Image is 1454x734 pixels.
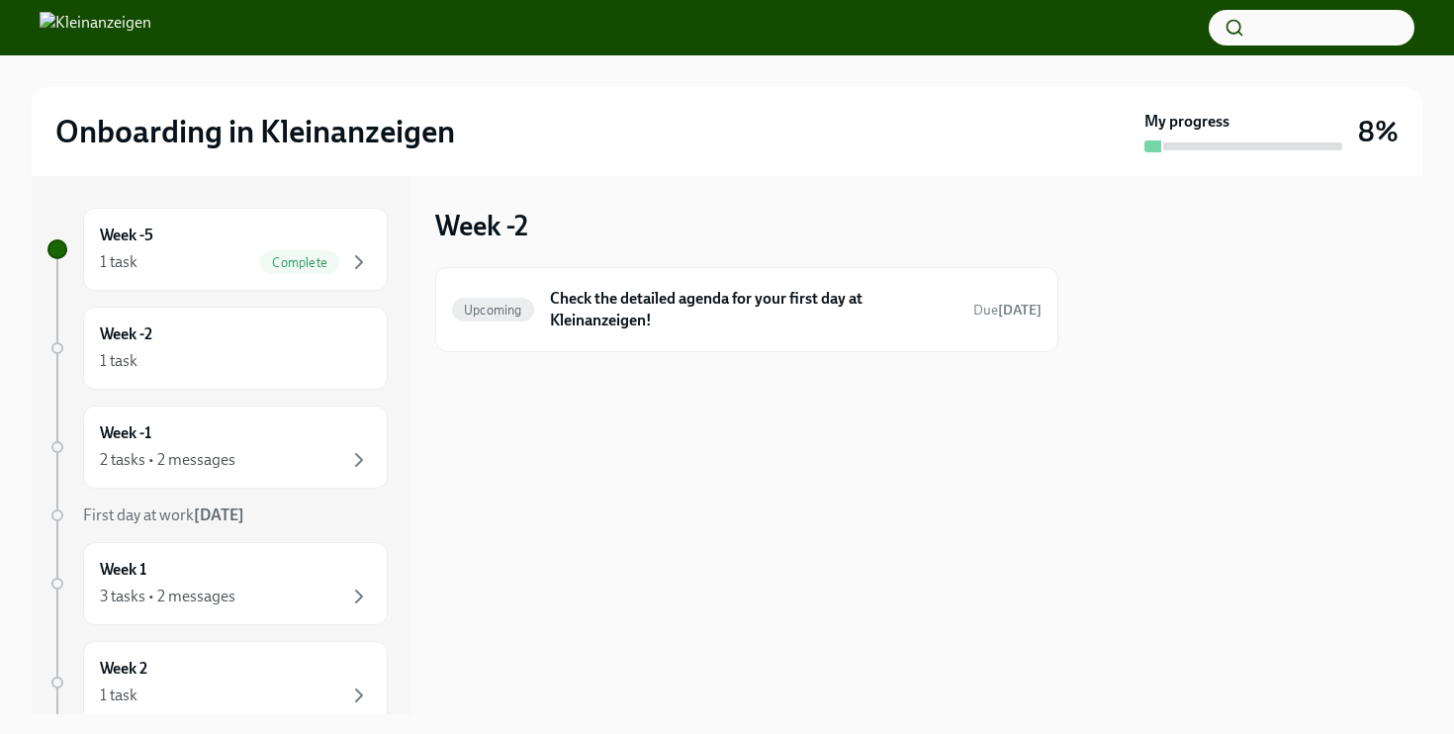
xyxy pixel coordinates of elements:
[194,505,244,524] strong: [DATE]
[40,12,151,44] img: Kleinanzeigen
[260,255,339,270] span: Complete
[100,350,137,372] div: 1 task
[1144,111,1229,133] strong: My progress
[100,225,153,246] h6: Week -5
[973,301,1042,320] span: October 30th, 2025 09:00
[100,685,137,706] div: 1 task
[100,586,235,607] div: 3 tasks • 2 messages
[973,302,1042,319] span: Due
[55,112,455,151] h2: Onboarding in Kleinanzeigen
[100,323,152,345] h6: Week -2
[47,406,388,489] a: Week -12 tasks • 2 messages
[47,505,388,526] a: First day at work[DATE]
[83,505,244,524] span: First day at work
[100,559,146,581] h6: Week 1
[550,288,957,331] h6: Check the detailed agenda for your first day at Kleinanzeigen!
[100,422,151,444] h6: Week -1
[47,208,388,291] a: Week -51 taskComplete
[100,251,137,273] div: 1 task
[452,284,1042,335] a: UpcomingCheck the detailed agenda for your first day at Kleinanzeigen!Due[DATE]
[47,641,388,724] a: Week 21 task
[47,542,388,625] a: Week 13 tasks • 2 messages
[435,208,528,243] h3: Week -2
[452,303,534,318] span: Upcoming
[100,449,235,471] div: 2 tasks • 2 messages
[47,307,388,390] a: Week -21 task
[100,658,147,680] h6: Week 2
[1358,114,1399,149] h3: 8%
[998,302,1042,319] strong: [DATE]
